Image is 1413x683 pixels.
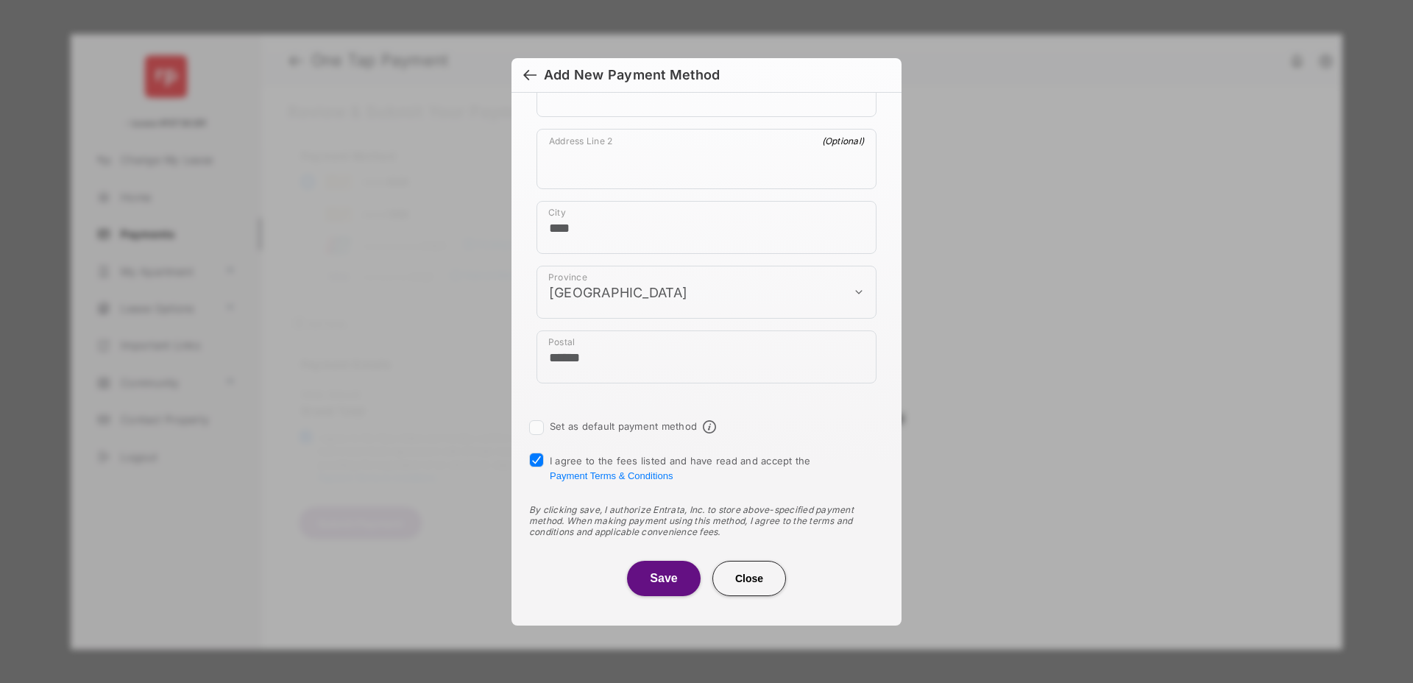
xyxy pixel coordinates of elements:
[536,330,877,383] div: payment_method_screening[postal_addresses][postalCode]
[536,266,877,319] div: payment_method_screening[postal_addresses][administrativeArea]
[550,455,811,481] span: I agree to the fees listed and have read and accept the
[536,129,877,189] div: payment_method_screening[postal_addresses][addressLine2]
[703,420,716,433] span: Default payment method info
[550,420,697,432] label: Set as default payment method
[550,470,673,481] button: I agree to the fees listed and have read and accept the
[627,561,701,596] button: Save
[544,67,720,83] div: Add New Payment Method
[712,561,786,596] button: Close
[536,201,877,254] div: payment_method_screening[postal_addresses][locality]
[529,504,884,537] div: By clicking save, I authorize Entrata, Inc. to store above-specified payment method. When making ...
